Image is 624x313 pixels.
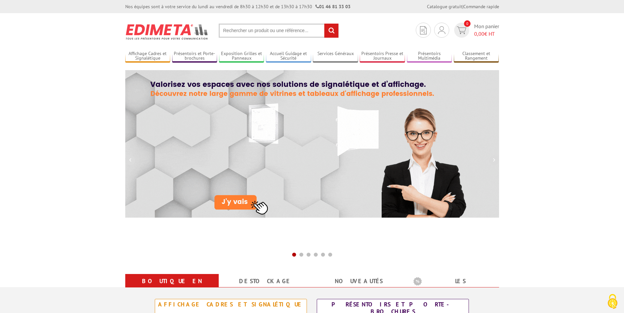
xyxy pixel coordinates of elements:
a: Boutique en ligne [133,275,211,299]
span: 0,00 [474,30,484,37]
img: devis rapide [420,26,427,34]
a: Affichage Cadres et Signalétique [125,51,171,62]
b: Les promotions [413,275,495,288]
a: Destockage [227,275,304,287]
strong: 01 46 81 33 03 [315,4,351,10]
a: Services Généraux [313,51,358,62]
span: € HT [474,30,499,38]
button: Cookies (fenêtre modale) [601,291,624,313]
img: devis rapide [457,27,466,34]
a: Catalogue gratuit [427,4,462,10]
a: Classement et Rangement [454,51,499,62]
a: nouveautés [320,275,398,287]
a: Présentoirs Multimédia [407,51,452,62]
div: Nos équipes sont à votre service du lundi au vendredi de 8h30 à 12h30 et de 13h30 à 17h30 [125,3,351,10]
a: Accueil Guidage et Sécurité [266,51,311,62]
a: Exposition Grilles et Panneaux [219,51,264,62]
a: Commande rapide [463,4,499,10]
span: Mon panier [474,23,499,38]
a: Présentoirs Presse et Journaux [360,51,405,62]
input: Rechercher un produit ou une référence... [219,24,339,38]
img: Cookies (fenêtre modale) [604,293,621,310]
span: 0 [464,20,471,27]
div: | [427,3,499,10]
img: devis rapide [438,26,445,34]
a: Les promotions [413,275,491,299]
a: Présentoirs et Porte-brochures [172,51,217,62]
div: Affichage Cadres et Signalétique [157,301,305,308]
a: devis rapide 0 Mon panier 0,00€ HT [453,23,499,38]
input: rechercher [324,24,338,38]
img: Présentoir, panneau, stand - Edimeta - PLV, affichage, mobilier bureau, entreprise [125,20,209,44]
